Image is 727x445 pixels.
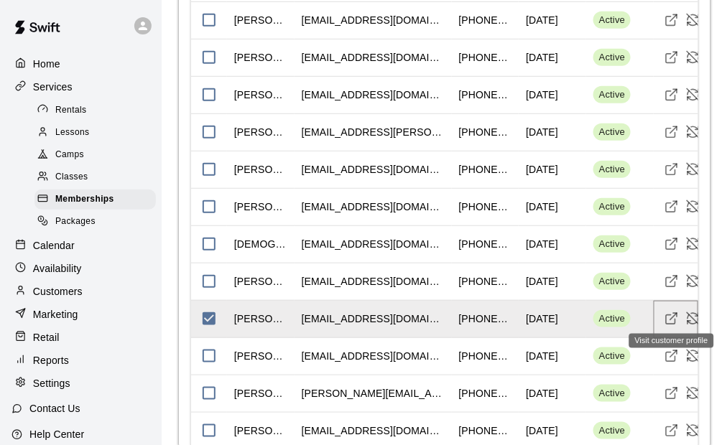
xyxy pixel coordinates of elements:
a: Visit customer profile [661,308,682,329]
span: Camps [55,148,84,162]
div: August 15 2026 [526,200,558,214]
p: Reports [33,353,69,367]
div: Classes [34,167,156,187]
p: Help Center [29,427,84,441]
div: +19165474661 [459,162,512,177]
div: August 15 2026 [526,162,558,177]
div: Home [11,53,150,75]
span: Active [593,387,631,400]
span: Classes [55,170,88,184]
span: Lessons [55,126,90,140]
span: Active [593,200,631,214]
div: +16155887762 [459,274,512,289]
span: Active [593,350,631,363]
button: Cancel Membership [682,159,704,180]
div: Robby Muzenjak [234,349,287,363]
div: +17085141587 [459,349,512,363]
a: Visit customer profile [661,383,682,404]
a: Visit customer profile [661,233,682,255]
span: Packages [55,215,96,229]
span: Active [593,424,631,438]
p: Contact Us [29,401,80,416]
a: Visit customer profile [661,159,682,180]
div: hawks.clayton@yahoo.com [302,125,445,139]
p: Retail [33,330,60,345]
div: +12705354828 [459,311,512,326]
button: Cancel Membership [682,9,704,31]
div: August 15 2026 [526,13,558,27]
a: Visit customer profile [661,420,682,441]
div: mrust13@hotmail.com [302,423,445,438]
span: Active [593,275,631,289]
div: +16154176155 [459,125,512,139]
a: Visit customer profile [661,345,682,367]
span: Memberships [55,192,114,207]
div: +18122398336 [459,423,512,438]
div: +17167851073 [459,13,512,27]
a: Visit customer profile [661,84,682,106]
a: Rentals [34,99,162,121]
a: Services [11,76,150,98]
a: Visit customer profile [661,196,682,217]
div: Packages [34,212,156,232]
div: Jeff Tedesco [234,200,287,214]
div: christenmorris1103@gmail.com [302,237,445,251]
div: bthorpe@buildersbydesigncorp.com [302,311,445,326]
p: Calendar [33,238,75,253]
a: Camps [34,144,162,167]
div: August 15 2026 [526,88,558,102]
div: Clay Hawks [234,125,287,139]
a: Availability [11,258,150,279]
span: Rentals [55,103,87,118]
div: August 15 2026 [526,349,558,363]
div: Brad Thorpe [234,311,287,326]
a: Visit customer profile [661,9,682,31]
div: +16293086090 [459,50,512,65]
button: Cancel Membership [682,345,704,367]
a: Settings [11,373,150,394]
a: Classes [34,167,162,189]
div: Customers [11,281,150,302]
button: Cancel Membership [682,420,704,441]
div: Christen Morris [234,237,287,251]
p: Availability [33,261,82,276]
div: August 15 2026 [526,237,558,251]
div: danielmbrown1021@gmail.com [302,274,445,289]
div: Ariann Betke [234,162,287,177]
div: Laci Chester [234,386,287,400]
div: August 15 2026 [526,423,558,438]
div: Marketing [11,304,150,325]
a: Visit customer profile [661,121,682,143]
p: Marketing [33,307,78,322]
a: Calendar [11,235,150,256]
div: jefftedesco@yahoo.com [302,200,445,214]
div: Drake Brown [234,274,287,289]
div: rmuzenjak@mchughconcrete.com [302,349,445,363]
a: Memberships [34,189,162,211]
div: laci.chester@yahoo.com [302,386,445,400]
span: Active [593,126,631,139]
a: Lessons [34,121,162,144]
p: Home [33,57,60,71]
span: Active [593,163,631,177]
button: Cancel Membership [682,271,704,292]
div: August 01 2026 [526,274,558,289]
div: Camps [34,145,156,165]
a: Packages [34,211,162,233]
button: Cancel Membership [682,47,704,68]
div: joshfrost70@gmail.com [302,13,445,27]
span: Active [593,88,631,102]
a: Reports [11,350,150,371]
div: +18055886928 [459,237,512,251]
a: Retail [11,327,150,348]
div: Lessons [34,123,156,143]
div: Valen Hart [234,88,287,102]
a: Visit customer profile [661,271,682,292]
div: hart7833@gmail.com [302,88,445,102]
button: Cancel Membership [682,84,704,106]
div: Joshua Frost [234,13,287,27]
span: Active [593,312,631,326]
